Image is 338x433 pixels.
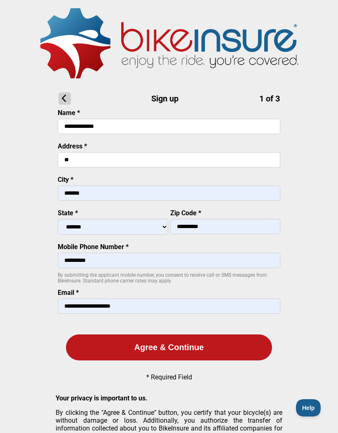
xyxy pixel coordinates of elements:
span: 1 of 3 [259,94,280,104]
label: Name * [58,109,80,117]
iframe: Toggle Customer Support [296,399,322,417]
label: Email * [58,289,79,297]
p: By submitting the applicant mobile number, you consent to receive call or SMS messages from BikeI... [58,272,280,284]
strong: Your privacy is important to us. [56,394,148,402]
h1: Sign up [59,92,280,105]
p: * Required Field [146,373,192,381]
label: Mobile Phone Number * [58,243,129,251]
label: Zip Code * [170,209,201,217]
label: State * [58,209,78,217]
label: Address * [58,142,87,150]
button: Agree & Continue [66,334,272,360]
label: City * [58,176,73,184]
